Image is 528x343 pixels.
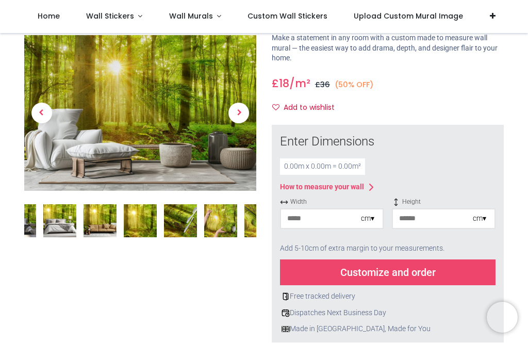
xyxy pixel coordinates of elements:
[247,11,327,21] span: Custom Wall Stickers
[272,33,504,63] p: Make a statement in any room with a custom made to measure wall mural — the easiest way to add dr...
[280,259,496,285] div: Customize and order
[279,76,289,91] span: 18
[164,204,197,237] img: Extra product image
[86,11,134,21] span: Wall Stickers
[169,11,213,21] span: Wall Murals
[272,99,343,117] button: Add to wishlistAdd to wishlist
[280,133,496,151] div: Enter Dimensions
[487,302,518,333] iframe: Brevo live chat
[280,158,365,175] div: 0.00 m x 0.00 m = 0.00 m²
[361,214,374,224] div: cm ▾
[280,237,496,260] div: Add 5-10cm of extra margin to your measurements.
[244,204,277,237] img: Extra product image
[204,204,237,237] img: Extra product image
[124,204,157,237] img: WS-74117-07
[354,11,463,21] span: Upload Custom Mural Image
[84,204,117,237] img: WS-74117-06
[24,36,256,191] img: Forest Sun Green Tree Wall Mural Wallpaper
[24,59,59,168] a: Previous
[280,308,496,318] div: Dispatches Next Business Day
[280,198,384,206] span: Width
[228,103,249,123] span: Next
[473,214,486,224] div: cm ▾
[320,79,330,90] span: 36
[289,76,310,91] span: /m²
[282,325,290,333] img: uk
[272,104,279,111] i: Add to wishlist
[222,59,257,168] a: Next
[31,103,52,123] span: Previous
[38,11,60,21] span: Home
[43,204,76,237] img: WS-74117-05
[272,76,289,91] span: £
[280,182,364,192] div: How to measure your wall
[280,291,496,302] div: Free tracked delivery
[280,324,496,334] div: Made in [GEOGRAPHIC_DATA], Made for You
[315,79,330,90] span: £
[335,79,374,90] small: (50% OFF)
[392,198,496,206] span: Height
